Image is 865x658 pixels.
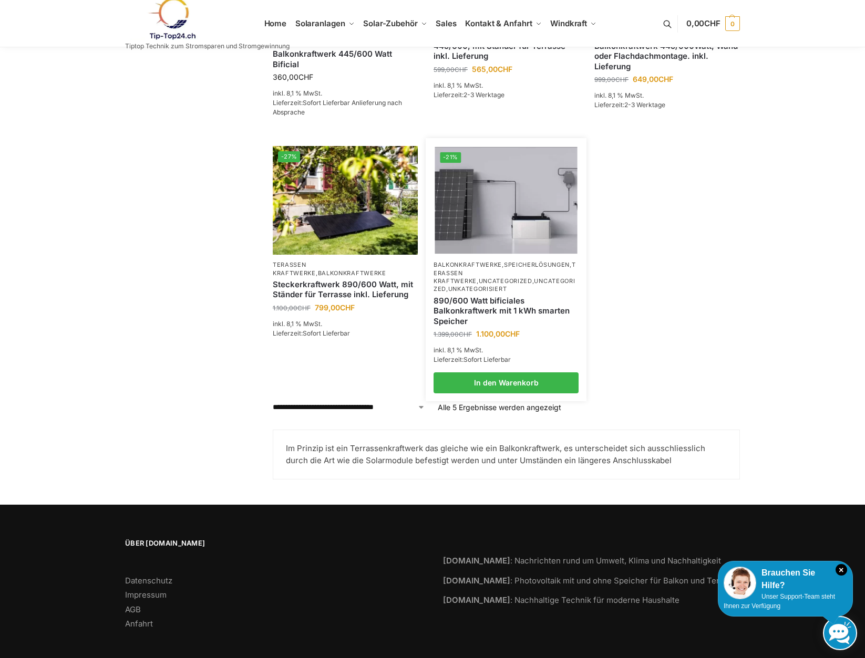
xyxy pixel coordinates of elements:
p: inkl. 8,1 % MwSt. [273,89,418,98]
img: Customer service [724,567,756,599]
a: In den Warenkorb legen: „890/600 Watt bificiales Balkonkraftwerk mit 1 kWh smarten Speicher“ [434,372,579,393]
span: Solar-Zubehör [363,18,418,28]
img: ASE 1000 Batteriespeicher [435,147,577,254]
p: inkl. 8,1 % MwSt. [594,91,739,100]
strong: [DOMAIN_NAME] [443,576,510,586]
a: -21%ASE 1000 Batteriespeicher [435,147,577,254]
span: 2-3 Werktage [624,101,665,109]
span: CHF [658,75,673,83]
span: 0,00 [686,18,720,28]
bdi: 999,00 [594,76,629,83]
span: Solaranlagen [295,18,345,28]
a: Balkonkraftwerke [434,261,502,268]
span: Über [DOMAIN_NAME] [125,538,422,549]
p: , , , , , [434,261,579,294]
a: Terassen Kraftwerke [273,261,316,276]
a: 890/600 Watt bificiales Balkonkraftwerk mit 1 kWh smarten Speicher [434,296,579,327]
span: Lieferzeit: [434,91,504,99]
a: [DOMAIN_NAME]: Nachrichten rund um Umwelt, Klima und Nachhaltigkeit [443,556,721,566]
span: Lieferzeit: [434,356,511,363]
a: -27%Steckerkraftwerk 890/600 Watt, mit Ständer für Terrasse inkl. Lieferung [273,146,418,255]
span: CHF [615,76,629,83]
a: Steckerkraftwerk 890/600 Watt, mit Ständer für Terrasse inkl. Lieferung [273,279,418,300]
a: Balkonkraftwerk 445/600Watt, Wand oder Flachdachmontage. inkl. Lieferung [594,41,739,72]
bdi: 799,00 [315,303,355,312]
a: Impressum [125,590,167,600]
span: Sofort Lieferbar Anlieferung nach Absprache [273,99,402,116]
a: Uncategorized [434,277,575,293]
span: Unser Support-Team steht Ihnen zur Verfügung [724,593,835,610]
a: 0,00CHF 0 [686,8,740,39]
a: Uncategorized [479,277,532,285]
p: Alle 5 Ergebnisse werden angezeigt [438,402,561,413]
p: Tiptop Technik zum Stromsparen und Stromgewinnung [125,43,290,49]
bdi: 599,00 [434,66,468,74]
span: Sofort Lieferbar [303,329,350,337]
p: Im Prinzip ist ein Terrassenkraftwerk das gleiche wie ein Balkonkraftwerk, es unterscheidet sich ... [286,443,727,466]
span: Lieferzeit: [273,329,350,337]
a: AGB [125,604,141,614]
span: 0 [725,16,740,31]
p: inkl. 8,1 % MwSt. [434,346,579,355]
p: , [273,261,418,277]
div: Brauchen Sie Hilfe? [724,567,847,592]
span: CHF [340,303,355,312]
span: CHF [298,72,313,81]
a: Balkonkraftwerk 445/600 Watt Bificial [273,49,418,69]
span: CHF [505,329,520,338]
bdi: 1.100,00 [476,329,520,338]
a: Datenschutz [125,576,172,586]
bdi: 649,00 [633,75,673,83]
span: Lieferzeit: [594,101,665,109]
span: Windkraft [550,18,587,28]
span: CHF [297,304,311,312]
span: CHF [455,66,468,74]
a: Balkonkraftwerke [318,269,386,277]
bdi: 1.399,00 [434,330,472,338]
span: 2-3 Werktage [464,91,504,99]
span: Sofort Lieferbar [464,356,511,363]
bdi: 360,00 [273,72,313,81]
a: [DOMAIN_NAME]: Photovoltaik mit und ohne Speicher für Balkon und Terrasse [443,576,740,586]
span: CHF [498,65,512,74]
i: Schließen [836,564,847,576]
span: CHF [704,18,720,28]
a: Anfahrt [125,619,153,629]
a: [DOMAIN_NAME]: Nachhaltige Technik für moderne Haushalte [443,595,679,605]
span: Sales [436,18,457,28]
p: inkl. 8,1 % MwSt. [434,81,579,90]
a: Unkategorisiert [448,285,507,293]
a: 445/600, mit Ständer für Terrasse inkl. Lieferung [434,41,579,61]
strong: [DOMAIN_NAME] [443,595,510,605]
bdi: 1.100,00 [273,304,311,312]
bdi: 565,00 [472,65,512,74]
span: Kontakt & Anfahrt [465,18,532,28]
span: Lieferzeit: [273,99,402,116]
a: Terassen Kraftwerke [434,261,576,285]
select: Shop-Reihenfolge [273,402,425,413]
p: inkl. 8,1 % MwSt. [273,319,418,329]
span: CHF [459,330,472,338]
a: Speicherlösungen [504,261,570,268]
img: Steckerkraftwerk 890/600 Watt, mit Ständer für Terrasse inkl. Lieferung [273,146,418,255]
strong: [DOMAIN_NAME] [443,556,510,566]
